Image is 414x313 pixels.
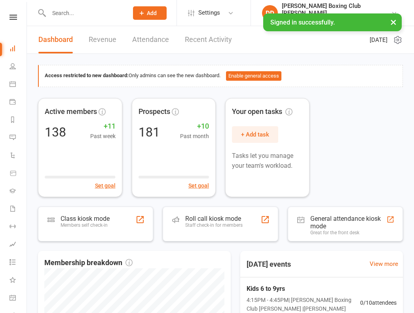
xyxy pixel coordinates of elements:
a: Revenue [89,26,116,53]
div: Great for the front desk [310,230,387,235]
a: Payments [9,94,27,112]
h3: [DATE] events [240,257,297,271]
span: Active members [45,106,97,118]
a: Attendance [132,26,169,53]
div: Class kiosk mode [61,215,110,222]
span: Membership breakdown [44,257,133,269]
button: Set goal [188,181,209,190]
span: Prospects [139,106,170,118]
span: Kids 6 to 9yrs [247,284,360,294]
span: [DATE] [370,35,387,45]
input: Search... [46,8,123,19]
div: 181 [139,126,160,138]
span: +10 [180,121,209,132]
span: Settings [198,4,220,22]
a: Recent Activity [185,26,232,53]
button: × [386,13,401,30]
span: Add [147,10,157,16]
button: Enable general access [226,71,281,81]
a: General attendance kiosk mode [9,290,27,307]
span: Your open tasks [232,106,292,118]
p: Tasks let you manage your team's workload. [232,151,303,171]
button: + Add task [232,126,278,143]
div: Roll call kiosk mode [185,215,243,222]
div: General attendance kiosk mode [310,215,387,230]
div: 138 [45,126,66,138]
strong: Access restricted to new dashboard: [45,72,129,78]
a: Calendar [9,76,27,94]
span: Past week [90,132,116,140]
a: Dashboard [38,26,73,53]
div: Staff check-in for members [185,222,243,228]
div: DD [262,5,278,21]
div: Only admins can see the new dashboard. [45,71,397,81]
a: Product Sales [9,165,27,183]
span: Past month [180,132,209,140]
a: What's New [9,272,27,290]
div: [PERSON_NAME] Boxing Club [PERSON_NAME] [282,2,391,17]
span: +11 [90,121,116,132]
span: 0 / 10 attendees [360,298,397,307]
a: View more [370,259,398,269]
a: Dashboard [9,40,27,58]
button: Set goal [95,181,116,190]
div: Members self check-in [61,222,110,228]
a: Assessments [9,236,27,254]
a: People [9,58,27,76]
span: Signed in successfully. [270,19,335,26]
a: Reports [9,112,27,129]
button: Add [133,6,167,20]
